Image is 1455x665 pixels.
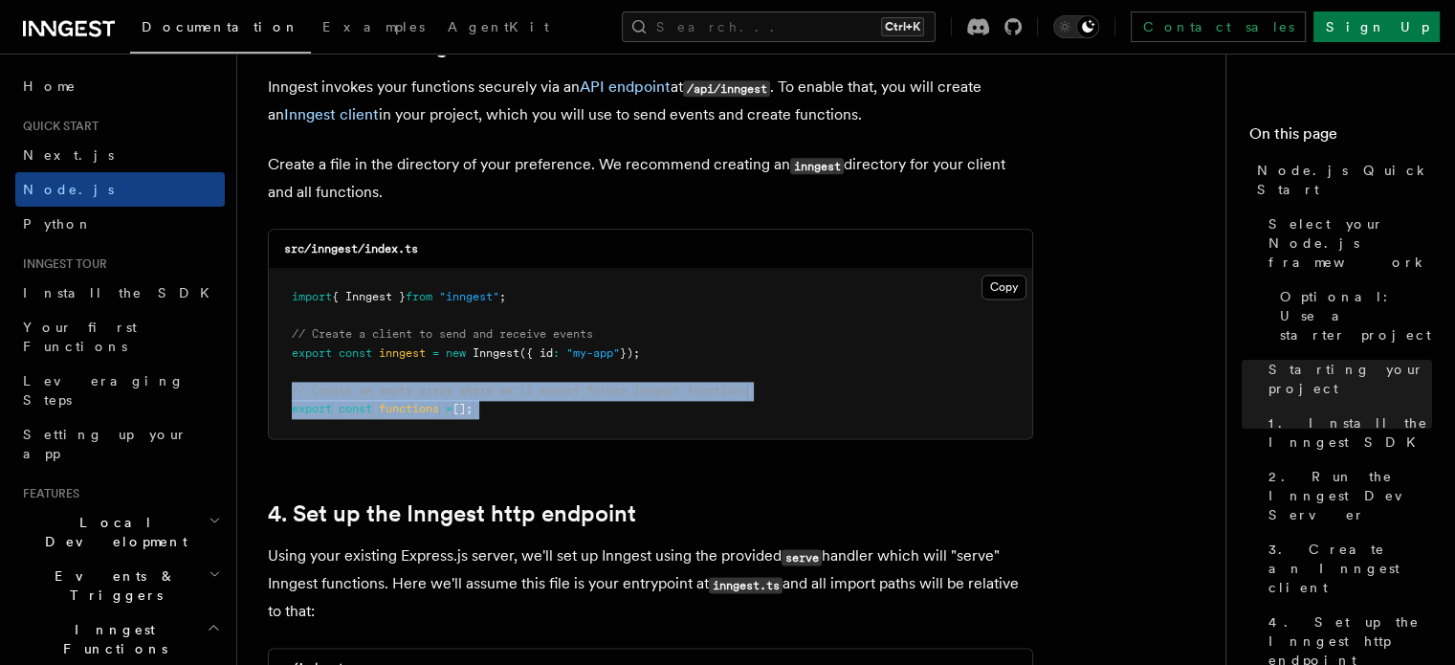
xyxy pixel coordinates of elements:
[519,346,553,360] span: ({ id
[580,78,671,96] a: API endpoint
[15,559,225,612] button: Events & Triggers
[790,158,844,174] code: inngest
[268,543,1033,625] p: Using your existing Express.js server, we'll set up Inngest using the provided handler which will...
[1280,287,1432,344] span: Optional: Use a starter project
[15,505,225,559] button: Local Development
[1257,161,1432,199] span: Node.js Quick Start
[1249,153,1432,207] a: Node.js Quick Start
[1268,467,1432,524] span: 2. Run the Inngest Dev Server
[452,402,473,415] span: [];
[15,256,107,272] span: Inngest tour
[981,275,1026,299] button: Copy
[620,346,640,360] span: });
[268,151,1033,206] p: Create a file in the directory of your preference. We recommend creating an directory for your cl...
[339,402,372,415] span: const
[15,172,225,207] a: Node.js
[1053,15,1099,38] button: Toggle dark mode
[23,77,77,96] span: Home
[15,207,225,241] a: Python
[130,6,311,54] a: Documentation
[292,290,332,303] span: import
[15,486,79,501] span: Features
[23,147,114,163] span: Next.js
[15,620,207,658] span: Inngest Functions
[1268,540,1432,597] span: 3. Create an Inngest client
[622,11,936,42] button: Search...Ctrl+K
[339,346,372,360] span: const
[1249,122,1432,153] h4: On this page
[15,513,209,551] span: Local Development
[446,346,466,360] span: new
[15,310,225,364] a: Your first Functions
[436,6,561,52] a: AgentKit
[1268,214,1432,272] span: Select your Node.js framework
[284,242,418,255] code: src/inngest/index.ts
[311,6,436,52] a: Examples
[1272,279,1432,352] a: Optional: Use a starter project
[268,74,1033,128] p: Inngest invokes your functions securely via an at . To enable that, you will create an in your pr...
[432,346,439,360] span: =
[15,364,225,417] a: Leveraging Steps
[709,577,783,593] code: inngest.ts
[15,69,225,103] a: Home
[292,384,747,397] span: // Create an empty array where we'll export future Inngest functions
[446,402,452,415] span: =
[23,427,187,461] span: Setting up your app
[1261,459,1432,532] a: 2. Run the Inngest Dev Server
[448,19,549,34] span: AgentKit
[1261,352,1432,406] a: Starting your project
[142,19,299,34] span: Documentation
[473,346,519,360] span: Inngest
[1313,11,1440,42] a: Sign Up
[15,417,225,471] a: Setting up your app
[322,19,425,34] span: Examples
[292,327,593,341] span: // Create a client to send and receive events
[1268,360,1432,398] span: Starting your project
[15,119,99,134] span: Quick start
[23,373,185,408] span: Leveraging Steps
[406,290,432,303] span: from
[1131,11,1306,42] a: Contact sales
[23,216,93,232] span: Python
[284,105,379,123] a: Inngest client
[1261,207,1432,279] a: Select your Node.js framework
[499,290,506,303] span: ;
[379,346,426,360] span: inngest
[566,346,620,360] span: "my-app"
[15,138,225,172] a: Next.js
[23,285,221,300] span: Install the SDK
[553,346,560,360] span: :
[683,80,770,97] code: /api/inngest
[15,276,225,310] a: Install the SDK
[1261,532,1432,605] a: 3. Create an Inngest client
[379,402,439,415] span: functions
[23,320,137,354] span: Your first Functions
[881,17,924,36] kbd: Ctrl+K
[782,549,822,565] code: serve
[15,566,209,605] span: Events & Triggers
[292,402,332,415] span: export
[292,346,332,360] span: export
[332,290,406,303] span: { Inngest }
[268,500,636,527] a: 4. Set up the Inngest http endpoint
[1261,406,1432,459] a: 1. Install the Inngest SDK
[23,182,114,197] span: Node.js
[439,290,499,303] span: "inngest"
[1268,413,1432,452] span: 1. Install the Inngest SDK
